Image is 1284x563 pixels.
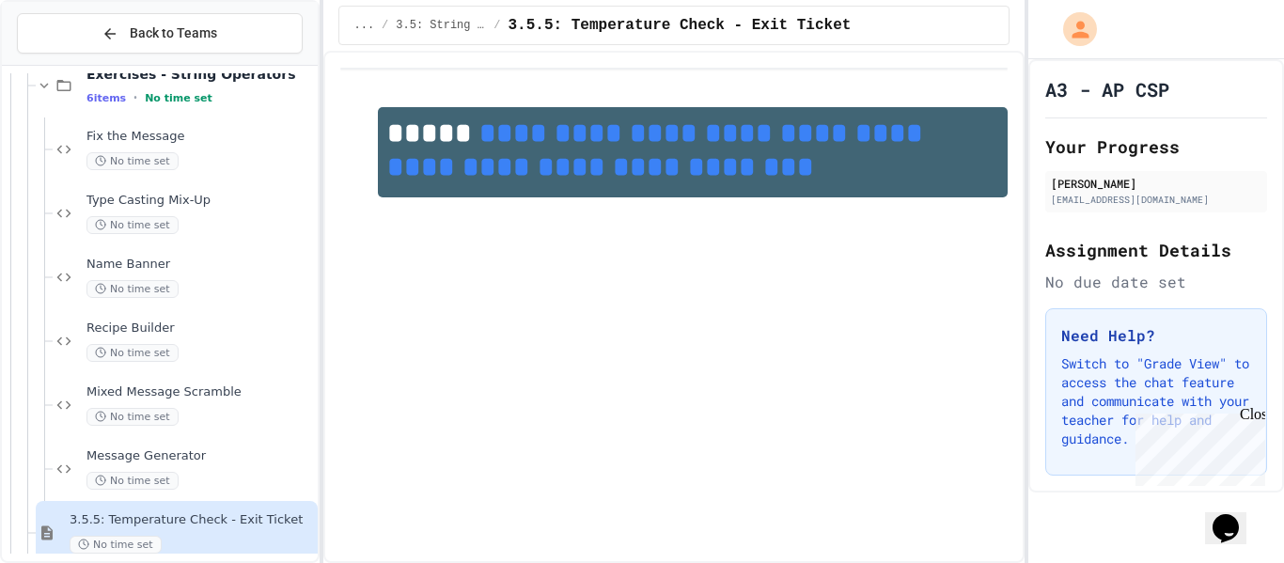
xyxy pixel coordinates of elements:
div: My Account [1043,8,1102,51]
span: No time set [86,344,179,362]
span: 3.5.5: Temperature Check - Exit Ticket [70,512,314,528]
h2: Your Progress [1045,133,1267,160]
span: No time set [70,536,162,554]
span: No time set [86,472,179,490]
div: [PERSON_NAME] [1051,175,1261,192]
span: No time set [86,216,179,234]
span: Recipe Builder [86,321,314,336]
span: / [382,18,388,33]
span: No time set [145,92,212,104]
span: Type Casting Mix-Up [86,193,314,209]
span: No time set [86,280,179,298]
span: 3.5.5: Temperature Check - Exit Ticket [509,14,852,37]
iframe: chat widget [1205,488,1265,544]
span: / [493,18,500,33]
span: Back to Teams [130,23,217,43]
span: 3.5: String Operators [396,18,486,33]
span: No time set [86,152,179,170]
p: Switch to "Grade View" to access the chat feature and communicate with your teacher for help and ... [1061,354,1251,448]
iframe: chat widget [1128,406,1265,486]
h3: Need Help? [1061,324,1251,347]
h2: Assignment Details [1045,237,1267,263]
span: • [133,90,137,105]
h1: A3 - AP CSP [1045,76,1169,102]
div: Chat with us now!Close [8,8,130,119]
button: Back to Teams [17,13,303,54]
span: Name Banner [86,257,314,273]
span: Mixed Message Scramble [86,384,314,400]
span: ... [354,18,375,33]
span: 6 items [86,92,126,104]
span: Exercises - String Operators [86,66,314,83]
span: No time set [86,408,179,426]
span: Message Generator [86,448,314,464]
div: No due date set [1045,271,1267,293]
span: Fix the Message [86,129,314,145]
div: [EMAIL_ADDRESS][DOMAIN_NAME] [1051,193,1261,207]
